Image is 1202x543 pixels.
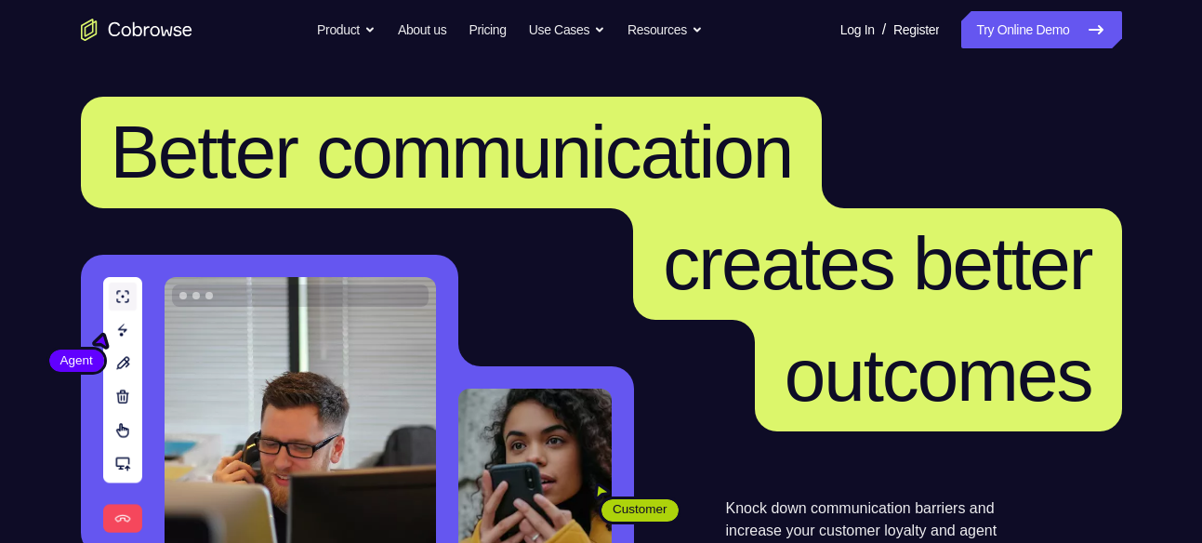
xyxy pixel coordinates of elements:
[398,11,446,48] a: About us
[882,19,886,41] span: /
[529,11,605,48] button: Use Cases
[81,19,192,41] a: Go to the home page
[469,11,506,48] a: Pricing
[111,111,793,193] span: Better communication
[961,11,1121,48] a: Try Online Demo
[785,334,1092,417] span: outcomes
[663,222,1091,305] span: creates better
[317,11,376,48] button: Product
[840,11,875,48] a: Log In
[893,11,939,48] a: Register
[627,11,703,48] button: Resources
